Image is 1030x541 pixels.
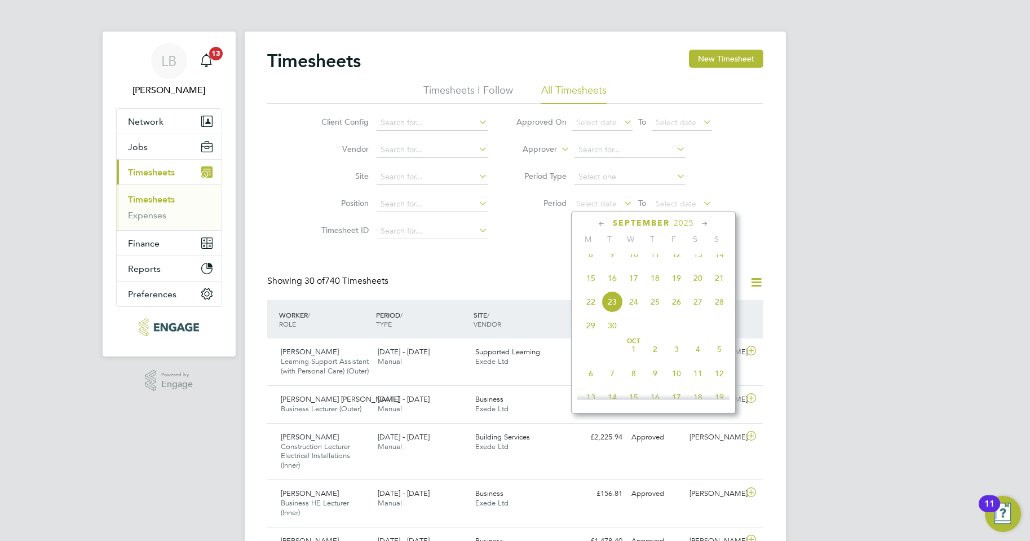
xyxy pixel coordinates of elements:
span: 25 [644,291,666,313]
span: Business [475,394,503,404]
span: Preferences [128,289,176,300]
span: T [642,234,663,244]
span: 19 [666,267,687,289]
span: 2025 [674,218,694,228]
span: W [620,234,642,244]
span: [PERSON_NAME] [PERSON_NAME] [281,394,399,404]
span: Select date [576,117,617,127]
span: 2 [644,338,666,360]
span: 30 of [304,275,325,287]
div: £639.98 [568,343,627,362]
span: 28 [709,291,730,313]
span: S [684,234,706,244]
input: Search for... [377,196,488,212]
span: 8 [623,363,644,384]
span: 29 [580,315,602,336]
label: Approved [670,277,739,288]
button: Timesheets [117,160,222,184]
li: Timesheets I Follow [423,83,513,104]
a: 13 [195,43,218,79]
span: Construction Lecturer Electrical Installations (Inner) [281,442,350,470]
span: Oct [623,338,644,344]
label: Timesheet ID [318,225,369,235]
span: [PERSON_NAME] [281,432,339,442]
div: SITE [471,305,568,334]
div: 11 [984,504,994,518]
div: [PERSON_NAME] [685,428,744,447]
label: Client Config [318,117,369,127]
span: To [635,115,649,129]
span: 14 [602,386,623,408]
span: Exede Ltd [475,498,509,508]
span: 23 [602,291,623,313]
a: Go to home page [116,318,222,336]
span: Manual [378,357,402,366]
span: 16 [602,267,623,289]
div: Showing [267,275,391,287]
span: TYPE [376,319,392,328]
span: 11 [644,244,666,265]
img: xede-logo-retina.png [139,318,199,336]
span: [DATE] - [DATE] [378,489,430,498]
span: Business Lecturer (Outer) [281,404,361,414]
span: Network [128,116,163,127]
label: Period [516,198,567,208]
span: S [706,234,727,244]
span: Powered by [161,370,193,380]
input: Search for... [377,115,488,131]
span: 11 [687,363,709,384]
span: 26 [666,291,687,313]
span: Finance [128,238,160,249]
span: 8 [580,244,602,265]
div: WORKER [276,305,374,334]
span: To [635,196,649,210]
button: Reports [117,256,222,281]
a: Timesheets [128,194,175,205]
button: Jobs [117,134,222,159]
span: Reports [128,263,161,274]
span: 3 [666,338,687,360]
label: Site [318,171,369,181]
h2: Timesheets [267,50,361,72]
input: Search for... [377,223,488,239]
label: Approver [506,144,557,155]
span: Exede Ltd [475,404,509,414]
li: All Timesheets [541,83,607,104]
span: VENDOR [474,319,501,328]
span: Select date [576,199,617,209]
label: Vendor [318,144,369,154]
span: / [308,310,310,319]
span: 15 [580,267,602,289]
div: Approved [627,485,686,503]
div: [PERSON_NAME] [685,485,744,503]
a: Expenses [128,210,166,221]
button: Network [117,109,222,134]
div: £2,283.05 [568,390,627,409]
span: 12 [709,363,730,384]
span: LB [161,54,176,68]
span: 9 [602,244,623,265]
span: [PERSON_NAME] [281,489,339,498]
div: PERIOD [373,305,471,334]
span: 4 [687,338,709,360]
span: [DATE] - [DATE] [378,432,430,442]
span: Business [475,489,503,498]
span: / [487,310,489,319]
a: Powered byEngage [145,370,193,392]
label: Approved On [516,117,567,127]
input: Search for... [377,169,488,185]
span: September [613,218,670,228]
button: New Timesheet [689,50,763,68]
div: Timesheets [117,184,222,230]
span: Building Services [475,432,530,442]
span: 14 [709,244,730,265]
span: 24 [623,291,644,313]
div: Approved [627,428,686,447]
button: Preferences [117,282,222,306]
a: LB[PERSON_NAME] [116,43,222,97]
span: 9 [644,363,666,384]
span: 17 [666,386,687,408]
input: Search for... [574,142,686,158]
span: 15 [623,386,644,408]
span: Supported Learning [475,347,540,357]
